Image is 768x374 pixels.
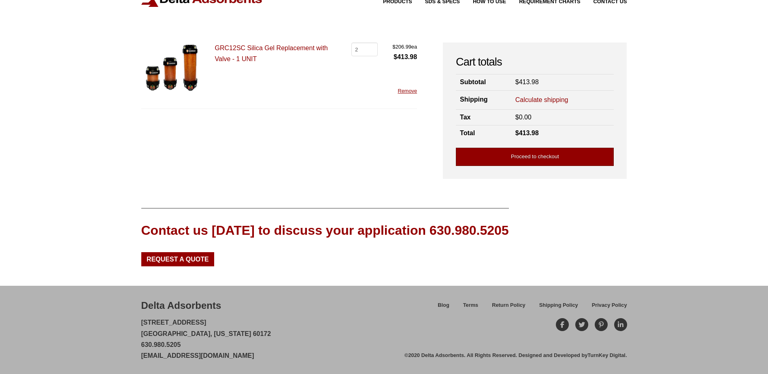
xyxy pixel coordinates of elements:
a: Shipping Policy [532,301,585,315]
bdi: 206.99 [393,44,411,50]
a: Terms [456,301,485,315]
a: Remove this item [398,88,417,94]
div: ©2020 Delta Adsorbents. All Rights Reserved. Designed and Developed by . [404,352,627,359]
h2: Cart totals [456,55,614,69]
span: $ [515,130,519,136]
a: Privacy Policy [585,301,627,315]
bdi: 0.00 [515,114,532,121]
span: Terms [463,303,478,308]
bdi: 413.98 [515,79,539,85]
th: Tax [456,110,511,125]
a: GRC12SC Silica Gel Replacement with Valve - 1 UNIT [215,45,328,62]
div: Contact us [DATE] to discuss your application 630.980.5205 [141,221,509,240]
img: GRC12SC Silica Gel Replacement with Valve - 1 UNIT [141,42,200,94]
span: $ [394,53,397,60]
span: Shipping Policy [539,303,578,308]
span: ea [393,42,417,51]
a: Blog [431,301,456,315]
bdi: 413.98 [394,53,417,60]
span: $ [515,79,519,85]
a: Proceed to checkout [456,148,614,166]
th: Subtotal [456,74,511,90]
span: Privacy Policy [592,303,627,308]
span: Request a Quote [147,256,209,263]
bdi: 413.98 [515,130,539,136]
span: Return Policy [492,303,525,308]
th: Shipping [456,90,511,109]
span: $ [393,44,396,50]
p: [STREET_ADDRESS] [GEOGRAPHIC_DATA], [US_STATE] 60172 630.980.5205 [141,317,271,361]
a: Calculate shipping [515,96,568,104]
a: Request a Quote [141,252,215,266]
div: Delta Adsorbents [141,299,221,312]
a: TurnKey Digital [587,352,625,358]
span: Blog [438,303,449,308]
span: $ [515,114,519,121]
th: Total [456,125,511,141]
a: [EMAIL_ADDRESS][DOMAIN_NAME] [141,352,254,359]
a: Return Policy [485,301,532,315]
input: Product quantity [351,42,378,56]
